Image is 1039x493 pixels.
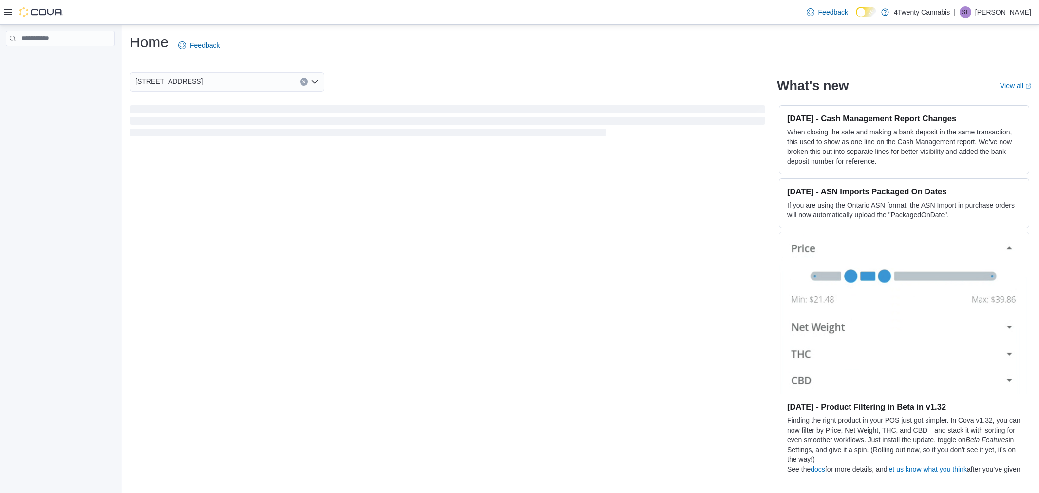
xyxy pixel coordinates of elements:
[135,76,203,87] span: [STREET_ADDRESS]
[130,33,169,52] h1: Home
[787,127,1021,166] p: When closing the safe and making a bank deposit in the same transaction, this used to show as one...
[856,17,856,18] span: Dark Mode
[1000,82,1031,90] a: View allExternal link
[954,6,956,18] p: |
[811,465,825,473] a: docs
[6,48,115,72] nav: Complex example
[887,465,966,473] a: let us know what you think
[787,187,1021,196] h3: [DATE] - ASN Imports Packaged On Dates
[190,40,220,50] span: Feedback
[818,7,848,17] span: Feedback
[856,7,876,17] input: Dark Mode
[787,402,1021,412] h3: [DATE] - Product Filtering in Beta in v1.32
[300,78,308,86] button: Clear input
[174,36,224,55] a: Feedback
[960,6,971,18] div: Sheila Larson
[787,114,1021,123] h3: [DATE] - Cash Management Report Changes
[803,2,852,22] a: Feedback
[975,6,1031,18] p: [PERSON_NAME]
[966,436,1009,444] em: Beta Features
[962,6,969,18] span: SL
[1025,83,1031,89] svg: External link
[777,78,849,94] h2: What's new
[787,416,1021,464] p: Finding the right product in your POS just got simpler. In Cova v1.32, you can now filter by Pric...
[894,6,950,18] p: 4Twenty Cannabis
[130,107,765,138] span: Loading
[787,464,1021,484] p: See the for more details, and after you’ve given it a try.
[311,78,319,86] button: Open list of options
[19,7,63,17] img: Cova
[787,200,1021,220] p: If you are using the Ontario ASN format, the ASN Import in purchase orders will now automatically...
